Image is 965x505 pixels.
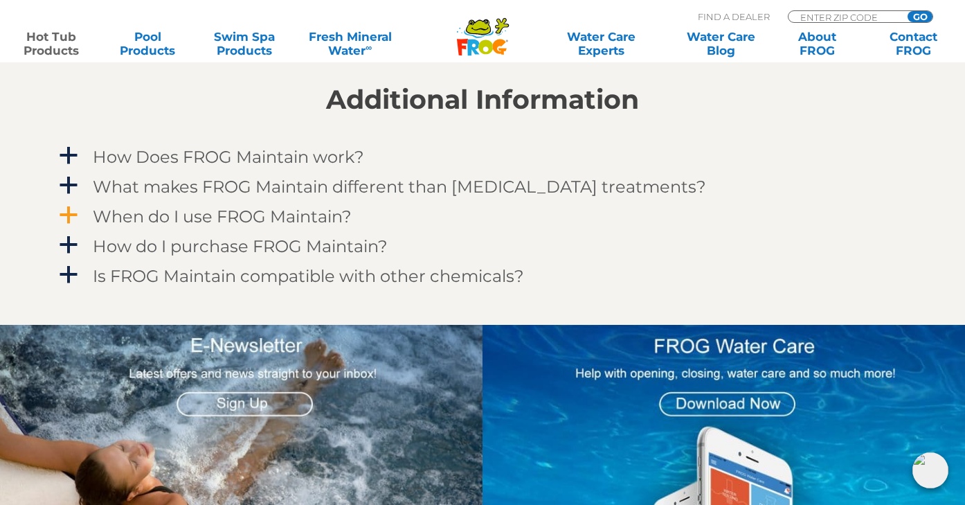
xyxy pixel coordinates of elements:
[93,207,352,226] h4: When do I use FROG Maintain?
[912,452,948,488] img: openIcon
[110,30,185,57] a: PoolProducts
[58,175,79,196] span: a
[779,30,854,57] a: AboutFROG
[57,204,908,229] a: a When do I use FROG Maintain?
[93,148,364,166] h4: How Does FROG Maintain work?
[876,30,951,57] a: ContactFROG
[57,233,908,259] a: a How do I purchase FROG Maintain?
[207,30,282,57] a: Swim SpaProducts
[57,144,908,170] a: a How Does FROG Maintain work?
[366,42,372,53] sup: ∞
[908,11,932,22] input: GO
[698,10,770,23] p: Find A Dealer
[57,263,908,289] a: a Is FROG Maintain compatible with other chemicals?
[57,174,908,200] a: a What makes FROG Maintain different than [MEDICAL_DATA] treatments?
[93,237,388,256] h4: How do I purchase FROG Maintain?
[57,85,908,115] h2: Additional Information
[303,30,397,57] a: Fresh MineralWater∞
[58,205,79,226] span: a
[93,267,524,285] h4: Is FROG Maintain compatible with other chemicals?
[683,30,758,57] a: Water CareBlog
[58,235,79,256] span: a
[14,30,89,57] a: Hot TubProducts
[540,30,662,57] a: Water CareExperts
[58,265,79,285] span: a
[58,145,79,166] span: a
[799,11,892,23] input: Zip Code Form
[93,177,706,196] h4: What makes FROG Maintain different than [MEDICAL_DATA] treatments?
